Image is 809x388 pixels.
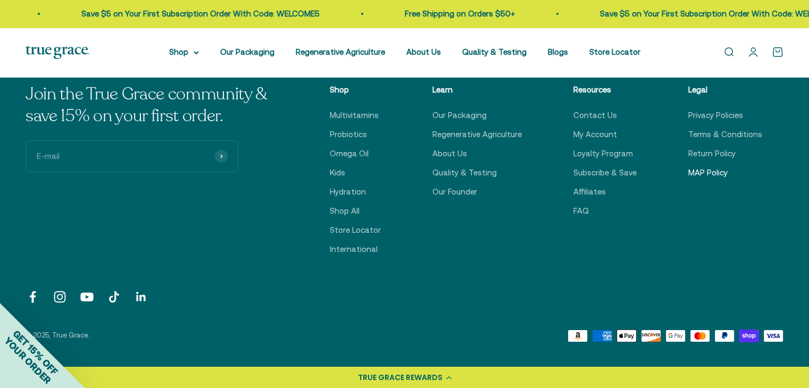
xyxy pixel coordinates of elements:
[432,166,497,179] a: Quality & Testing
[432,128,522,141] a: Regenerative Agriculture
[80,290,94,304] a: Follow on YouTube
[330,109,379,122] a: Multivitamins
[573,128,617,141] a: My Account
[573,185,606,198] a: Affiliates
[406,47,441,56] a: About Us
[432,147,467,160] a: About Us
[107,290,121,304] a: Follow on TikTok
[358,372,443,383] div: TRUE GRACE REWARDS
[688,128,762,141] a: Terms & Conditions
[330,185,366,198] a: Hydration
[573,83,637,96] p: Resources
[589,47,640,56] a: Store Locator
[330,83,381,96] p: Shop
[688,83,762,96] p: Legal
[400,9,510,18] a: Free Shipping on Orders $50+
[573,205,589,217] a: FAQ
[11,327,60,377] span: GET 15% OFF
[220,47,274,56] a: Our Packaging
[134,290,148,304] a: Follow on LinkedIn
[2,335,53,386] span: YOUR ORDER
[432,83,522,96] p: Learn
[688,109,743,122] a: Privacy Policies
[77,7,315,20] p: Save $5 on Your First Subscription Order With Code: WELCOME5
[169,46,199,58] summary: Shop
[573,147,633,160] a: Loyalty Program
[462,47,527,56] a: Quality & Testing
[573,166,637,179] a: Subscribe & Save
[688,166,728,179] a: MAP Policy
[573,109,617,122] a: Contact Us
[330,147,369,160] a: Omega Oil
[26,83,278,128] p: Join the True Grace community & save 15% on your first order.
[296,47,385,56] a: Regenerative Agriculture
[688,147,736,160] a: Return Policy
[330,166,345,179] a: Kids
[26,290,40,304] a: Follow on Facebook
[330,224,381,237] a: Store Locator
[330,243,378,256] a: International
[432,109,487,122] a: Our Packaging
[432,185,477,198] a: Our Founder
[330,128,367,141] a: Probiotics
[330,205,360,217] a: Shop All
[53,290,67,304] a: Follow on Instagram
[548,47,568,56] a: Blogs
